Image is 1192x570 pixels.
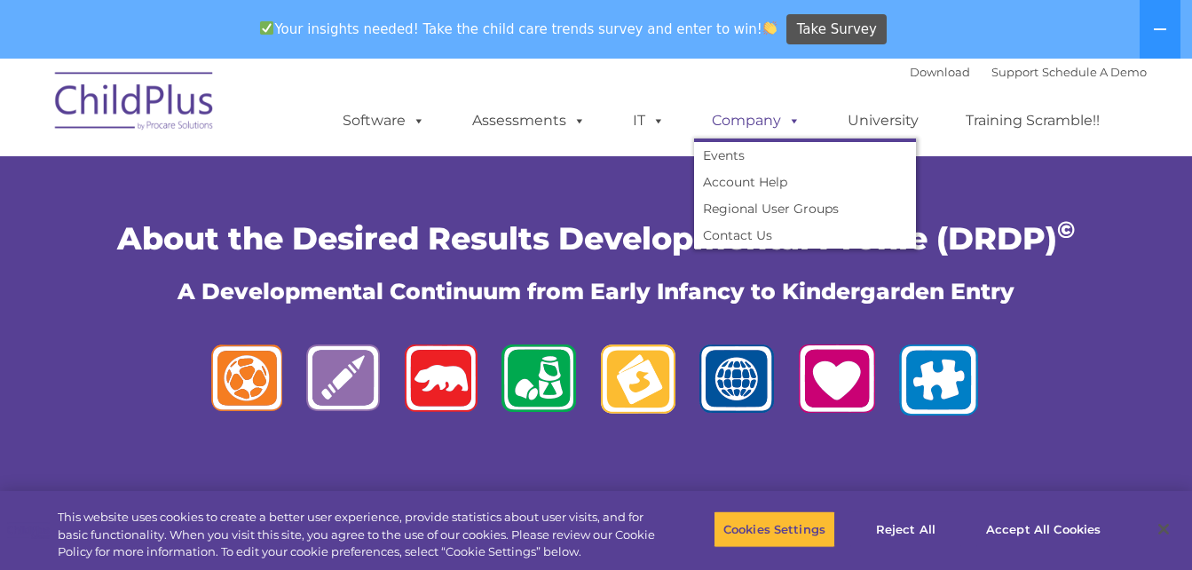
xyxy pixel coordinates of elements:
[615,103,683,139] a: IT
[117,219,1075,257] span: About the Desired Results Developmental Profile (DRDP)
[694,195,916,222] a: Regional User Groups
[786,14,887,45] a: Take Survey
[454,103,604,139] a: Assessments
[197,334,996,433] img: logos
[910,65,970,79] a: Download
[694,103,818,139] a: Company
[991,65,1038,79] a: Support
[830,103,936,139] a: University
[46,59,224,148] img: ChildPlus by Procare Solutions
[694,222,916,249] a: Contact Us
[325,103,443,139] a: Software
[714,511,835,548] button: Cookies Settings
[253,12,785,46] span: Your insights needed! Take the child care trends survey and enter to win!
[694,169,916,195] a: Account Help
[58,509,656,561] div: This website uses cookies to create a better user experience, provide statistics about user visit...
[178,278,1014,305] span: A Developmental Continuum from Early Infancy to Kindergarden Entry
[1057,216,1075,244] sup: ©
[948,103,1117,139] a: Training Scramble!!
[694,142,916,169] a: Events
[910,65,1147,79] font: |
[1144,510,1183,549] button: Close
[260,21,273,35] img: ✅
[850,511,961,548] button: Reject All
[797,14,877,45] span: Take Survey
[976,511,1110,548] button: Accept All Cookies
[763,21,777,35] img: 👏
[1042,65,1147,79] a: Schedule A Demo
